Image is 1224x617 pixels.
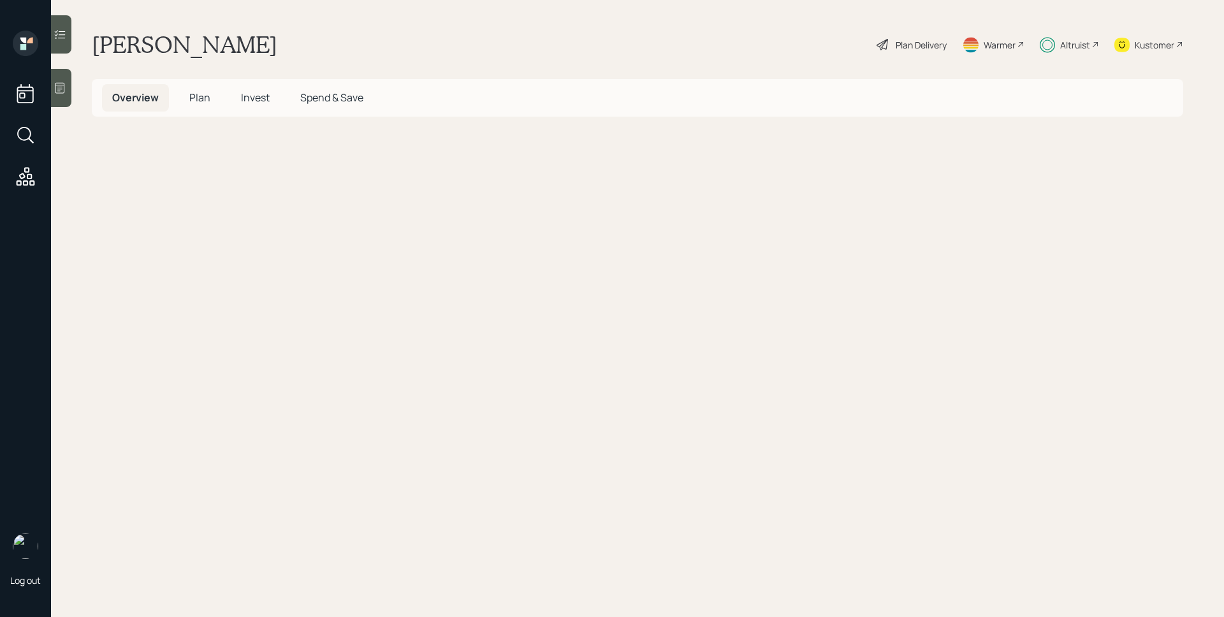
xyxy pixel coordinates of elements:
img: james-distasi-headshot.png [13,534,38,559]
span: Overview [112,91,159,105]
div: Kustomer [1135,38,1174,52]
div: Plan Delivery [896,38,947,52]
div: Altruist [1060,38,1090,52]
span: Plan [189,91,210,105]
span: Invest [241,91,270,105]
span: Spend & Save [300,91,363,105]
div: Warmer [984,38,1016,52]
div: Log out [10,574,41,586]
h1: [PERSON_NAME] [92,31,277,59]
